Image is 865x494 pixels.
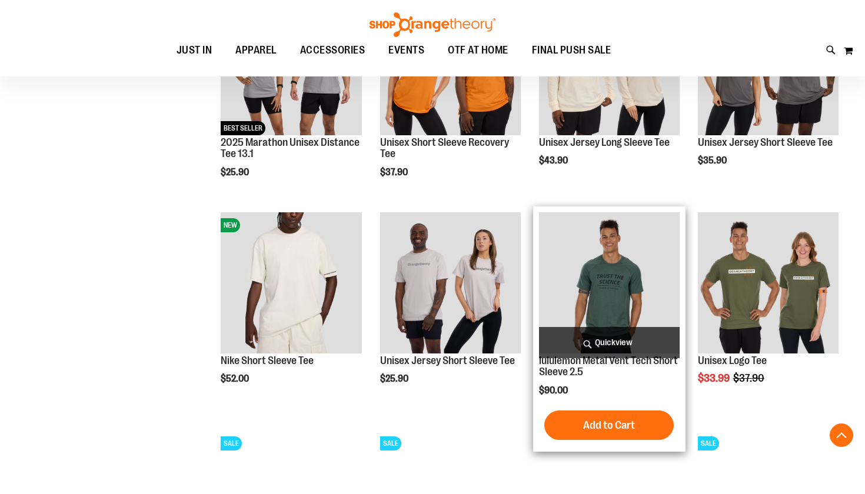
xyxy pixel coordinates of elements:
span: BEST SELLER [221,121,265,135]
div: product [215,206,367,414]
span: $90.00 [539,385,570,396]
button: Back To Top [830,423,853,447]
a: APPAREL [224,37,288,64]
span: OTF AT HOME [448,37,508,64]
a: FINAL PUSH SALE [520,37,623,64]
span: SALE [380,436,401,450]
span: $25.90 [380,373,410,384]
a: Unisex Logo Tee [698,212,839,355]
img: Nike Short Sleeve Tee [221,212,361,353]
a: Nike Short Sleeve Tee [221,355,314,366]
a: Unisex Jersey Short Sleeve Tee [698,136,833,148]
a: Unisex Jersey Long Sleeve Tee [539,136,670,148]
img: Unisex Logo Tee [698,212,839,353]
div: product [374,206,527,414]
img: Shop Orangetheory [368,12,497,37]
div: product [692,206,844,414]
a: JUST IN [165,37,224,64]
a: ACCESSORIES [288,37,377,64]
span: JUST IN [177,37,212,64]
button: Add to Cart [544,410,674,440]
a: Unisex Logo Tee [698,355,767,366]
a: 2025 Marathon Unisex Distance Tee 13.1 [221,136,360,160]
span: $43.90 [539,155,570,166]
span: $35.90 [698,155,728,166]
a: Nike Short Sleeve TeeNEW [221,212,361,355]
img: Main view of 2024 October lululemon Metal Vent Tech SS [539,212,680,353]
img: OTF Unisex Jersey SS Tee Grey [380,212,521,353]
span: Add to Cart [583,419,635,432]
a: EVENTS [377,37,436,64]
span: $37.90 [380,167,410,178]
span: $37.90 [733,372,766,384]
span: $33.99 [698,372,731,384]
span: SALE [698,436,719,450]
a: Quickview [539,327,680,358]
span: NEW [221,218,240,232]
span: APPAREL [235,37,277,64]
a: OTF AT HOME [436,37,520,64]
span: $52.00 [221,373,251,384]
a: lululemon Metal Vent Tech Short Sleeve 2.5 [539,355,678,378]
span: FINAL PUSH SALE [532,37,611,64]
span: ACCESSORIES [300,37,365,64]
a: Unisex Jersey Short Sleeve Tee [380,355,515,366]
a: OTF Unisex Jersey SS Tee Grey [380,212,521,355]
a: Main view of 2024 October lululemon Metal Vent Tech SS [539,212,680,355]
span: $25.90 [221,167,251,178]
a: Unisex Short Sleeve Recovery Tee [380,136,509,160]
span: SALE [221,436,242,450]
div: product [533,206,686,452]
span: EVENTS [388,37,424,64]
